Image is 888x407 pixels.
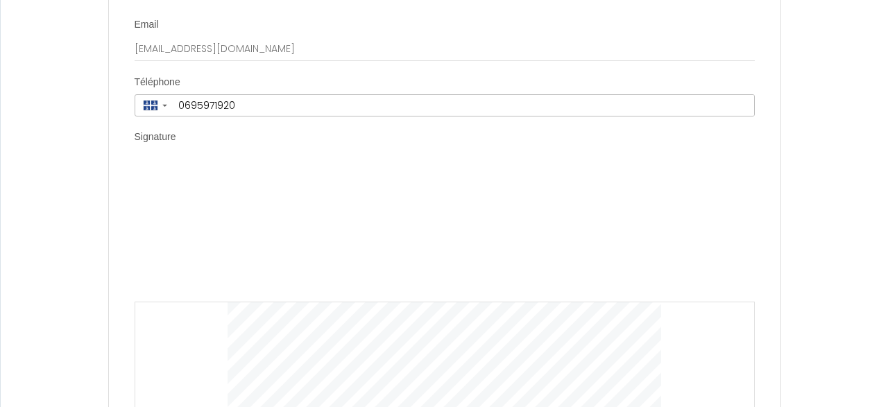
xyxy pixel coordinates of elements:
label: Signature [135,130,176,144]
input: +596 696 20 12 34 [173,95,754,116]
label: Email [135,18,159,32]
label: Téléphone [135,76,180,89]
span: ▼ [161,103,169,108]
img: signature [228,163,661,302]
